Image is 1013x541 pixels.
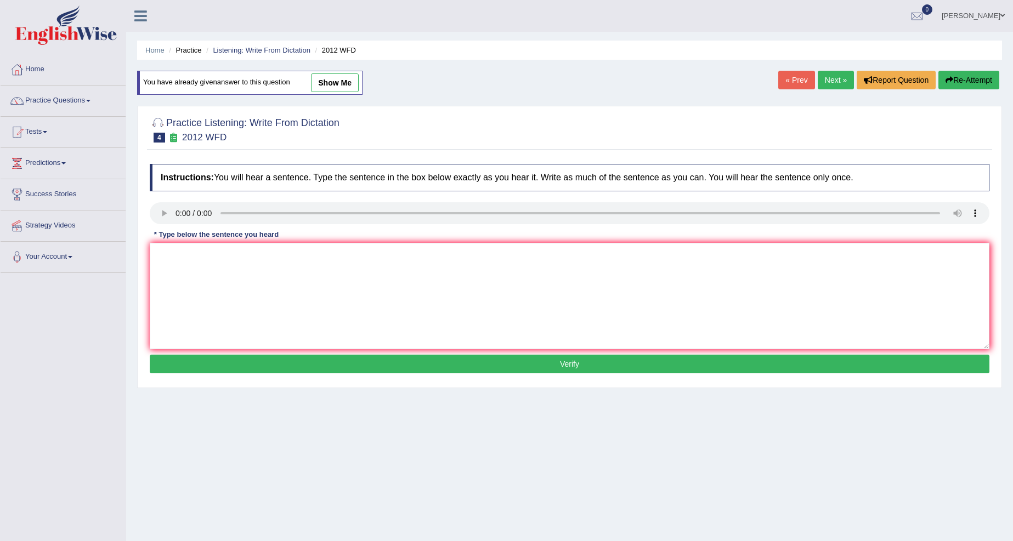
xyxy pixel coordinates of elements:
[1,117,126,144] a: Tests
[818,71,854,89] a: Next »
[150,355,989,373] button: Verify
[168,133,179,143] small: Exam occurring question
[137,71,363,95] div: You have already given answer to this question
[150,230,283,240] div: * Type below the sentence you heard
[145,46,165,54] a: Home
[166,45,201,55] li: Practice
[1,86,126,113] a: Practice Questions
[1,54,126,82] a: Home
[1,148,126,175] a: Predictions
[161,173,214,182] b: Instructions:
[778,71,814,89] a: « Prev
[922,4,933,15] span: 0
[182,132,227,143] small: 2012 WFD
[1,210,126,238] a: Strategy Videos
[313,45,356,55] li: 2012 WFD
[1,179,126,207] a: Success Stories
[213,46,310,54] a: Listening: Write From Dictation
[150,115,339,143] h2: Practice Listening: Write From Dictation
[311,73,359,92] a: show me
[1,242,126,269] a: Your Account
[938,71,999,89] button: Re-Attempt
[857,71,936,89] button: Report Question
[154,133,165,143] span: 4
[150,164,989,191] h4: You will hear a sentence. Type the sentence in the box below exactly as you hear it. Write as muc...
